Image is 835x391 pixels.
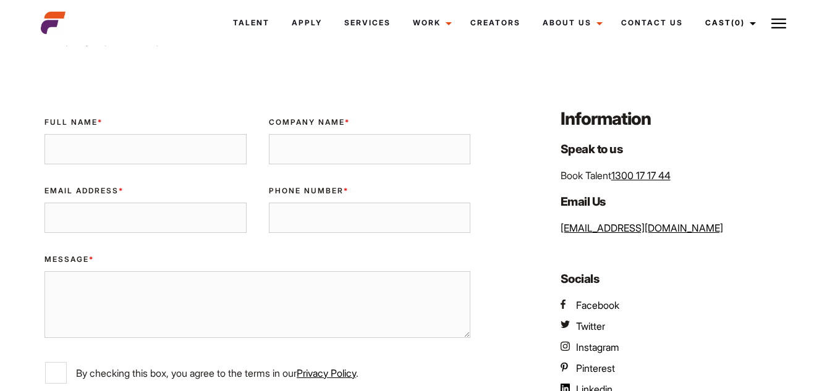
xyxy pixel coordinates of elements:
a: About Us [532,6,610,40]
label: Message [45,254,470,265]
span: Pinterest [576,362,615,374]
h4: Speak to us [561,140,794,158]
span: (0) [731,18,745,27]
label: By checking this box, you agree to the terms in our . [45,362,470,384]
a: Work [402,6,459,40]
a: Privacy Policy [297,367,356,379]
a: AEFM Instagram [561,340,619,355]
label: Email Address [45,185,247,196]
img: cropped-aefm-brand-fav-22-square.png [41,11,66,35]
input: By checking this box, you agree to the terms in ourPrivacy Policy. [45,362,67,384]
a: [EMAIL_ADDRESS][DOMAIN_NAME] [561,222,723,234]
h4: Email Us [561,193,794,211]
h4: Socials [561,270,794,288]
span: Facebook [576,299,619,311]
a: Talent [222,6,281,40]
p: Book Talent [561,168,794,183]
a: AEFM Pinterest [561,361,615,376]
a: 1300 17 17 44 [611,169,671,182]
span: Twitter [576,320,605,332]
a: Cast(0) [694,6,763,40]
a: Contact Us [610,6,694,40]
a: AEFM Facebook [561,298,619,313]
img: Burger icon [771,16,786,31]
a: Services [333,6,402,40]
a: Apply [281,6,333,40]
span: Instagram [576,341,619,353]
a: Creators [459,6,532,40]
label: Phone Number [269,185,471,196]
h3: Information [561,107,794,130]
a: AEFM Twitter [561,319,605,334]
label: Full Name [45,117,247,128]
label: Company Name [269,117,471,128]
